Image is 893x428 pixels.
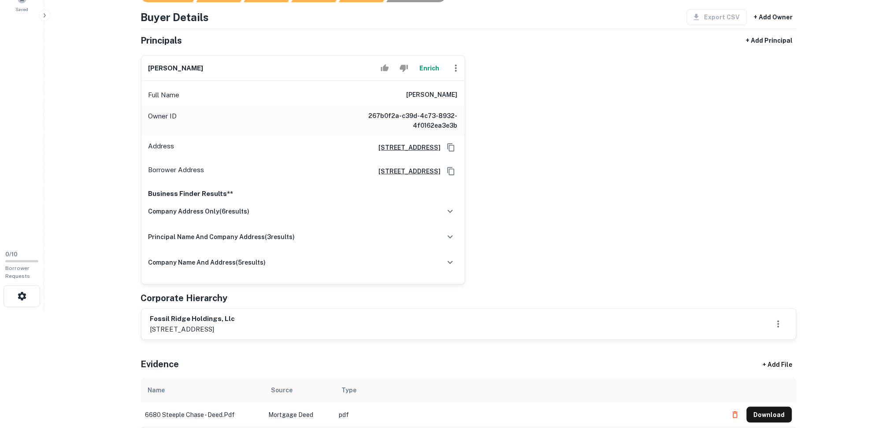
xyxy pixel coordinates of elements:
[445,141,458,154] button: Copy Address
[148,63,204,74] h6: [PERSON_NAME]
[727,408,743,422] button: Delete file
[743,33,797,48] button: + Add Principal
[747,357,809,373] div: + Add File
[141,9,209,25] h4: Buyer Details
[148,385,165,395] div: Name
[372,166,441,176] a: [STREET_ADDRESS]
[407,90,458,100] h6: [PERSON_NAME]
[5,265,30,279] span: Borrower Requests
[342,385,357,395] div: Type
[148,111,177,130] p: Owner ID
[352,111,458,130] h6: 267b0f2a-c39d-4c73-8932-4f0162ea3e3b
[335,402,723,427] td: pdf
[150,324,235,335] p: [STREET_ADDRESS]
[377,59,393,77] button: Accept
[148,258,266,267] h6: company name and address ( 5 results)
[150,314,235,324] h6: fossil ridge holdings, llc
[141,358,179,371] h5: Evidence
[264,402,335,427] td: Mortgage Deed
[148,90,180,100] p: Full Name
[5,251,18,258] span: 0 / 10
[141,402,264,427] td: 6680 steeple chase - deed.pdf
[747,407,792,423] button: Download
[849,358,893,400] iframe: Chat Widget
[148,188,458,199] p: Business Finder Results**
[335,378,723,402] th: Type
[148,141,174,154] p: Address
[141,291,228,305] h5: Corporate Hierarchy
[372,143,441,152] a: [STREET_ADDRESS]
[141,378,797,427] div: scrollable content
[148,232,295,242] h6: principal name and company address ( 3 results)
[264,378,335,402] th: Source
[148,207,250,216] h6: company address only ( 6 results)
[141,34,182,47] h5: Principals
[445,165,458,178] button: Copy Address
[271,385,293,395] div: Source
[16,6,29,13] span: Saved
[141,378,264,402] th: Name
[148,165,204,178] p: Borrower Address
[415,59,444,77] button: Enrich
[396,59,411,77] button: Reject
